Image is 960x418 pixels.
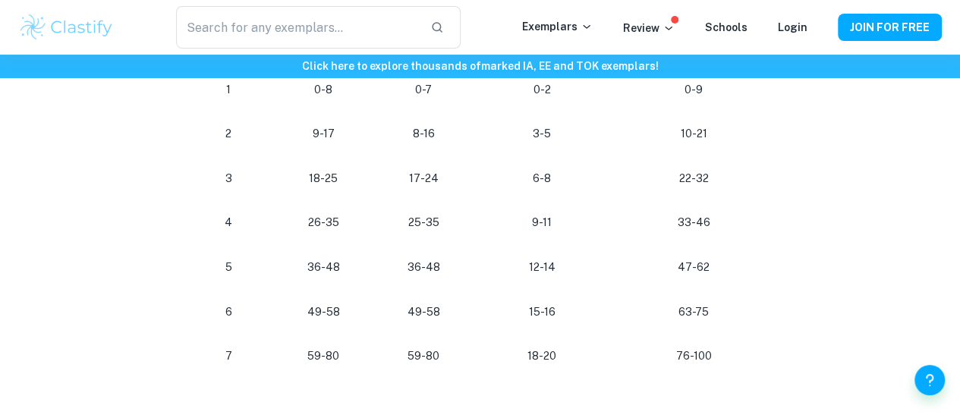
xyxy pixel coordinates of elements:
p: 17-24 [385,168,462,188]
p: 36-48 [287,256,360,277]
p: 2 [195,123,263,143]
p: 33-46 [622,212,765,232]
p: 26-35 [287,212,360,232]
input: Search for any exemplars... [176,6,419,49]
p: 63-75 [622,301,765,322]
p: 12-14 [486,256,597,277]
p: 7 [195,345,263,366]
p: 59-80 [385,345,462,366]
p: 10-21 [622,123,765,143]
p: 4 [195,212,263,232]
h6: Click here to explore thousands of marked IA, EE and TOK exemplars ! [3,58,957,74]
p: 1 [195,79,263,99]
p: 49-58 [385,301,462,322]
p: 25-35 [385,212,462,232]
a: Schools [705,21,748,33]
p: 6 [195,301,263,322]
p: Review [623,20,675,36]
a: Login [778,21,807,33]
p: 5 [195,256,263,277]
button: JOIN FOR FREE [838,14,942,41]
p: 76-100 [622,345,765,366]
p: 8-16 [385,123,462,143]
button: Help and Feedback [914,365,945,395]
p: 49-58 [287,301,360,322]
p: 3 [195,168,263,188]
p: 6-8 [486,168,597,188]
p: 0-2 [486,79,597,99]
p: 22-32 [622,168,765,188]
p: 0-7 [385,79,462,99]
img: Clastify logo [18,12,115,42]
p: 15-16 [486,301,597,322]
p: 36-48 [385,256,462,277]
p: 0-9 [622,79,765,99]
p: 3-5 [486,123,597,143]
p: 18-25 [287,168,360,188]
p: 59-80 [287,345,360,366]
p: 9-17 [287,123,360,143]
p: 18-20 [486,345,597,366]
p: 47-62 [622,256,765,277]
p: Exemplars [522,18,593,35]
p: 9-11 [486,212,597,232]
p: 0-8 [287,79,360,99]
